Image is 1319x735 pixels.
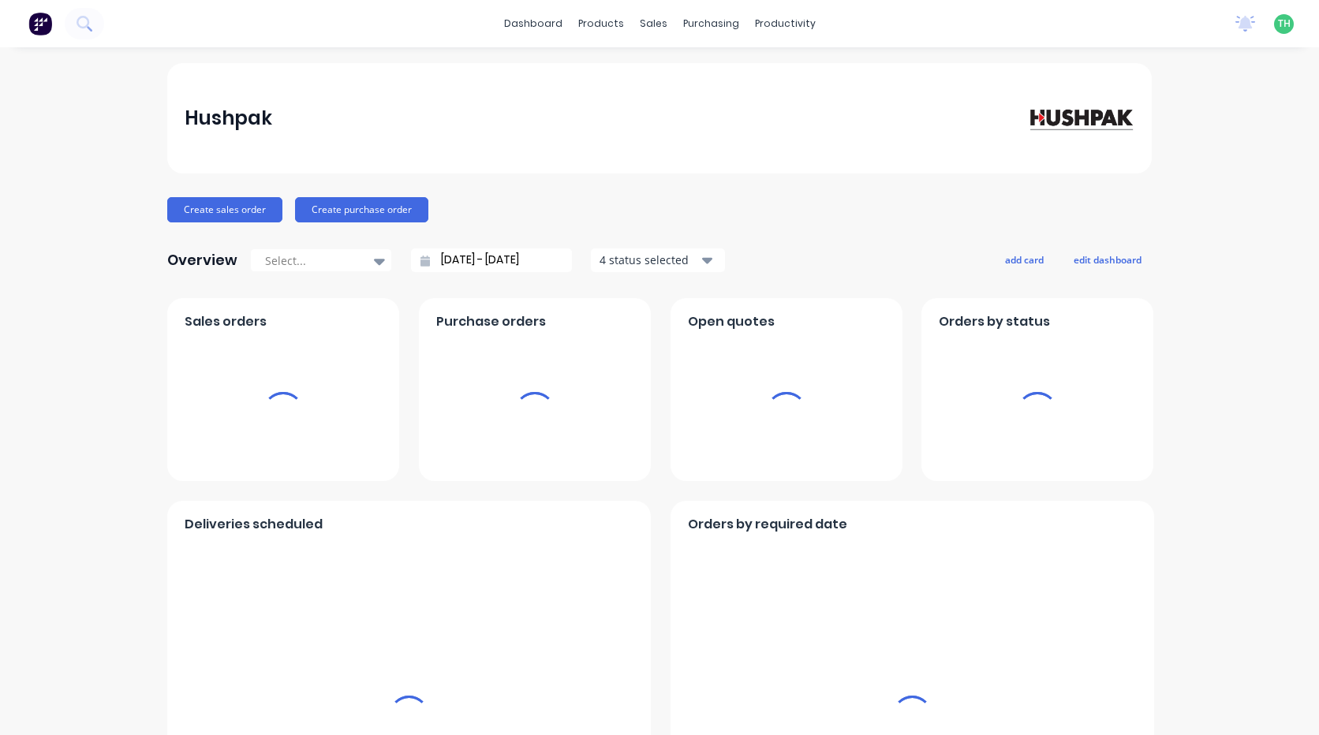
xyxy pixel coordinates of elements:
[167,197,282,222] button: Create sales order
[1278,17,1291,31] span: TH
[570,12,632,35] div: products
[185,312,267,331] span: Sales orders
[688,515,847,534] span: Orders by required date
[600,252,699,268] div: 4 status selected
[436,312,546,331] span: Purchase orders
[185,103,272,134] div: Hushpak
[295,197,428,222] button: Create purchase order
[747,12,824,35] div: productivity
[28,12,52,35] img: Factory
[185,515,323,534] span: Deliveries scheduled
[167,244,237,276] div: Overview
[688,312,775,331] span: Open quotes
[1063,249,1152,270] button: edit dashboard
[496,12,570,35] a: dashboard
[675,12,747,35] div: purchasing
[995,249,1054,270] button: add card
[939,312,1050,331] span: Orders by status
[591,248,725,272] button: 4 status selected
[1024,104,1134,132] img: Hushpak
[632,12,675,35] div: sales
